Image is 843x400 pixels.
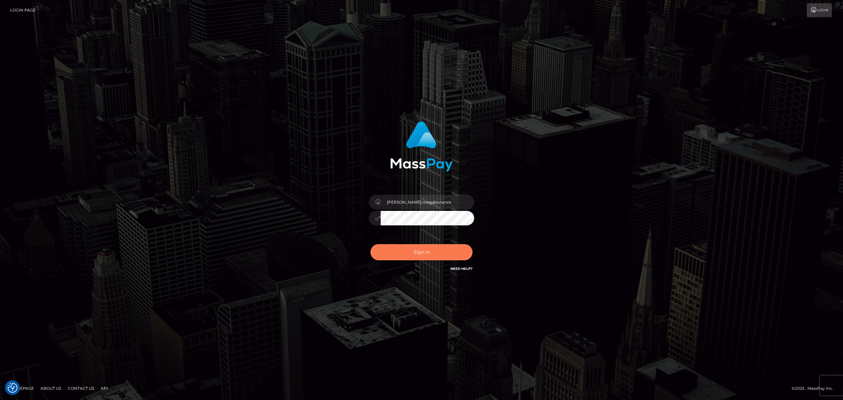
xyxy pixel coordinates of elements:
[792,385,838,392] div: © 2025 , MassPay Inc.
[38,383,64,393] a: About Us
[7,383,37,393] a: Homepage
[65,383,97,393] a: Contact Us
[807,3,832,17] a: Login
[370,244,473,260] button: Sign in
[8,383,17,393] button: Consent Preferences
[381,195,474,210] input: Username...
[8,383,17,393] img: Revisit consent button
[10,3,36,17] a: Login Page
[450,267,473,271] a: Need Help?
[98,383,111,393] a: API
[390,121,453,172] img: MassPay Login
